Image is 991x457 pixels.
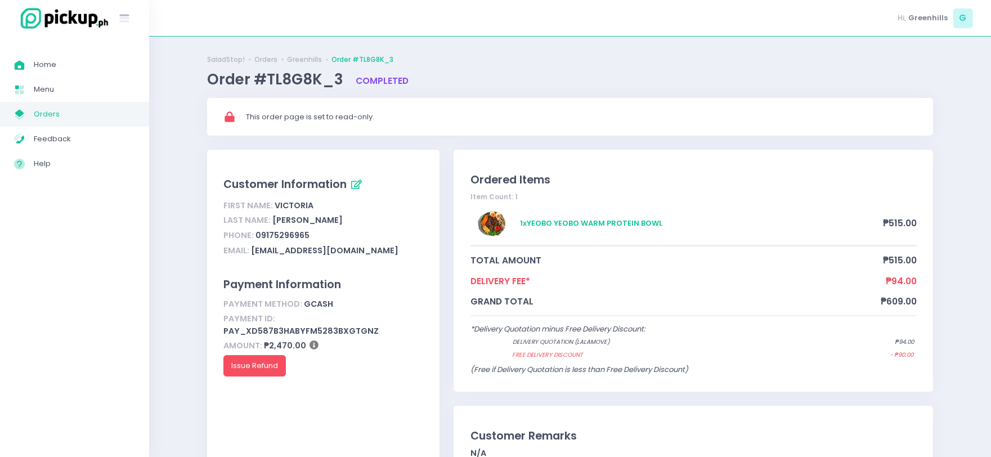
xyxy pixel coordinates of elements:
img: logo [14,6,110,30]
span: ₱515.00 [883,254,917,267]
div: Ordered Items [470,172,917,188]
span: First Name: [223,200,273,211]
span: Order #TL8G8K_3 [207,69,347,89]
span: (Free if Delivery Quotation is less than Free Delivery Discount) [470,364,688,375]
span: Payment Method: [223,298,302,310]
span: Delivery quotation (lalamove) [513,338,850,347]
div: Customer Information [223,176,423,195]
div: Customer Remarks [470,428,917,444]
span: Help [34,156,135,171]
button: Issue Refund [223,355,286,377]
span: ₱94.00 [895,338,914,347]
a: Orders [254,55,277,65]
span: *Delivery Quotation minus Free Delivery Discount: [470,324,645,334]
a: SaladStop! [207,55,245,65]
div: gcash [223,297,423,312]
span: G [953,8,973,28]
div: [EMAIL_ADDRESS][DOMAIN_NAME] [223,243,423,258]
span: ₱94.00 [886,275,917,288]
span: Orders [34,107,135,122]
div: This order page is set to read-only. [246,111,918,123]
span: Payment ID: [223,313,275,324]
span: ₱609.00 [881,295,917,308]
div: pay_XD587b3hAbyFm5283bxGtGNZ [223,312,423,339]
span: total amount [470,254,883,267]
span: Amount: [223,340,262,351]
div: [PERSON_NAME] [223,213,423,228]
div: ₱2,470.00 [223,339,423,354]
span: - ₱90.00 [890,351,913,360]
a: Greenhills [287,55,322,65]
a: Order #TL8G8K_3 [331,55,393,65]
span: Home [34,57,135,72]
span: Hi, [898,12,907,24]
div: Payment Information [223,276,423,293]
span: Email: [223,245,249,256]
span: Feedback [34,132,135,146]
span: Delivery Fee* [470,275,886,288]
span: Free Delivery Discount [512,351,845,360]
span: Greenhills [908,12,948,24]
span: Menu [34,82,135,97]
div: 09175296965 [223,228,423,243]
div: Victoria [223,198,423,213]
span: Phone: [223,230,254,241]
div: Item Count: 1 [470,192,917,202]
span: grand total [470,295,881,308]
span: Last Name: [223,214,271,226]
span: completed [356,75,409,87]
